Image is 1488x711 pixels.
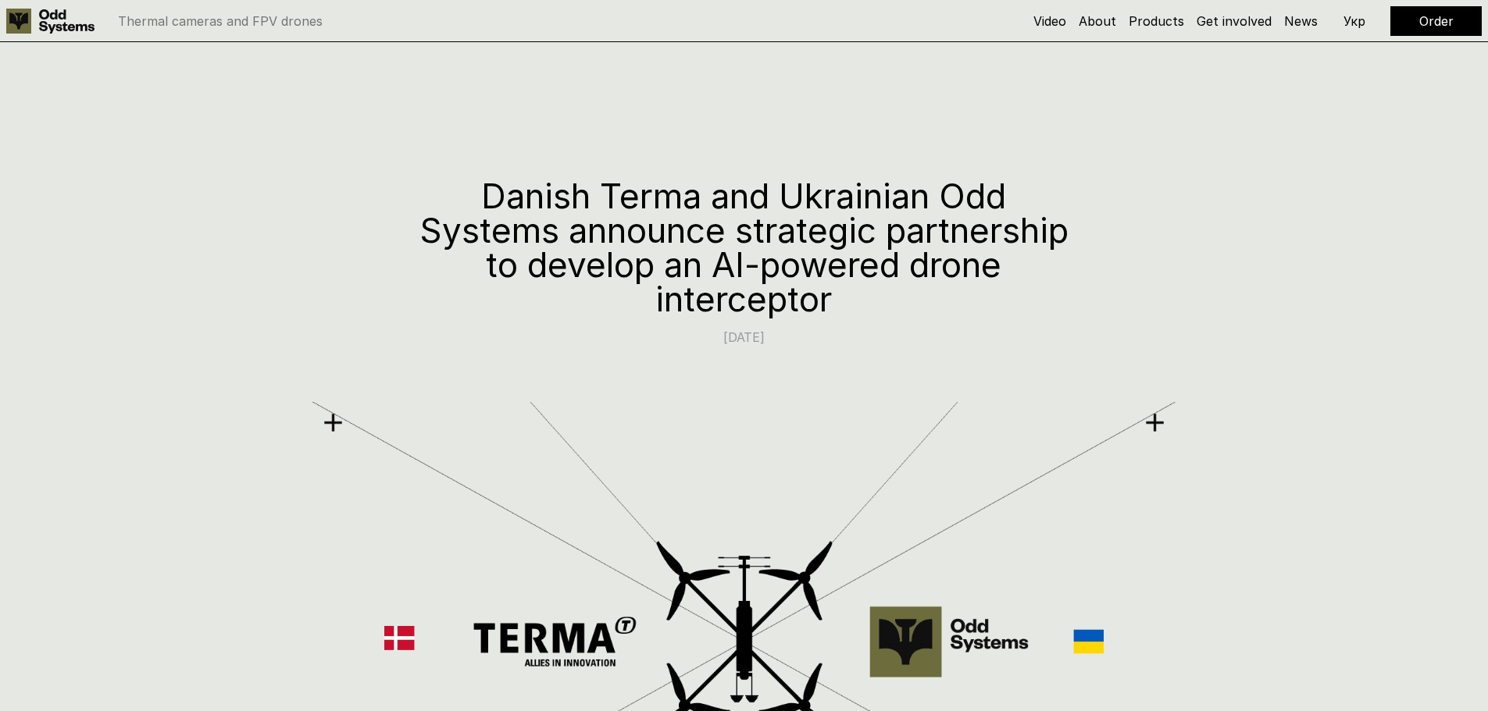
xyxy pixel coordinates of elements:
[118,15,323,27] p: Thermal cameras and FPV drones
[408,179,1079,316] h1: Danish Terma and Ukrainian Odd Systems announce strategic partnership to develop an AI-powered dr...
[1129,13,1184,29] a: Products
[509,328,978,348] p: [DATE]
[1419,13,1454,29] a: Order
[1033,13,1066,29] a: Video
[1343,15,1365,27] p: Укр
[1284,13,1318,29] a: News
[1197,13,1272,29] a: Get involved
[1079,13,1116,29] a: About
